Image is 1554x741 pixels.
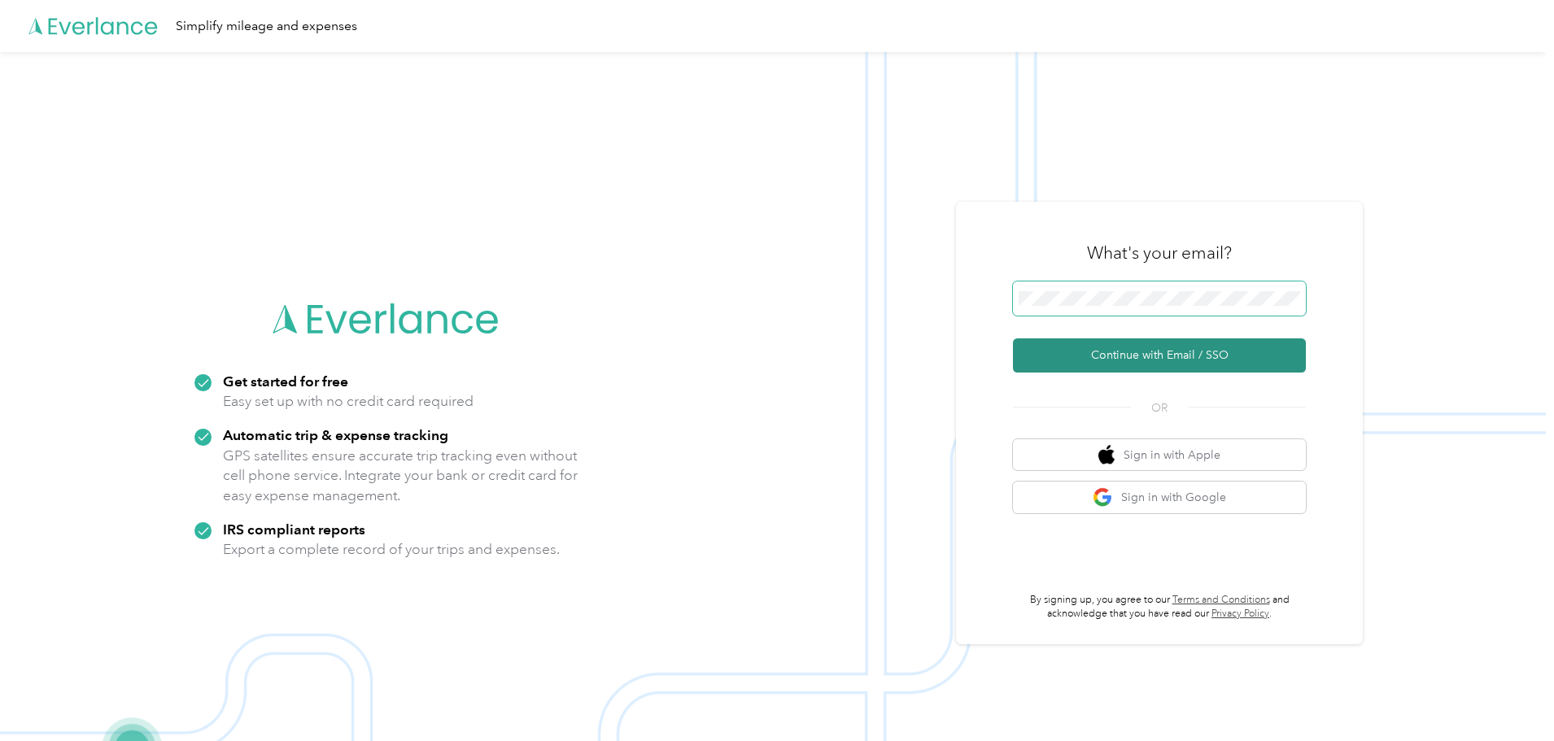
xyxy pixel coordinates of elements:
[223,446,578,506] p: GPS satellites ensure accurate trip tracking even without cell phone service. Integrate your bank...
[1013,439,1306,471] button: apple logoSign in with Apple
[1131,399,1188,416] span: OR
[223,521,365,538] strong: IRS compliant reports
[1087,242,1232,264] h3: What's your email?
[1098,445,1115,465] img: apple logo
[1093,487,1113,508] img: google logo
[1013,593,1306,621] p: By signing up, you agree to our and acknowledge that you have read our .
[1013,482,1306,513] button: google logoSign in with Google
[223,426,448,443] strong: Automatic trip & expense tracking
[176,16,357,37] div: Simplify mileage and expenses
[1211,608,1269,620] a: Privacy Policy
[223,539,560,560] p: Export a complete record of your trips and expenses.
[223,391,474,412] p: Easy set up with no credit card required
[1172,594,1270,606] a: Terms and Conditions
[223,373,348,390] strong: Get started for free
[1013,338,1306,373] button: Continue with Email / SSO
